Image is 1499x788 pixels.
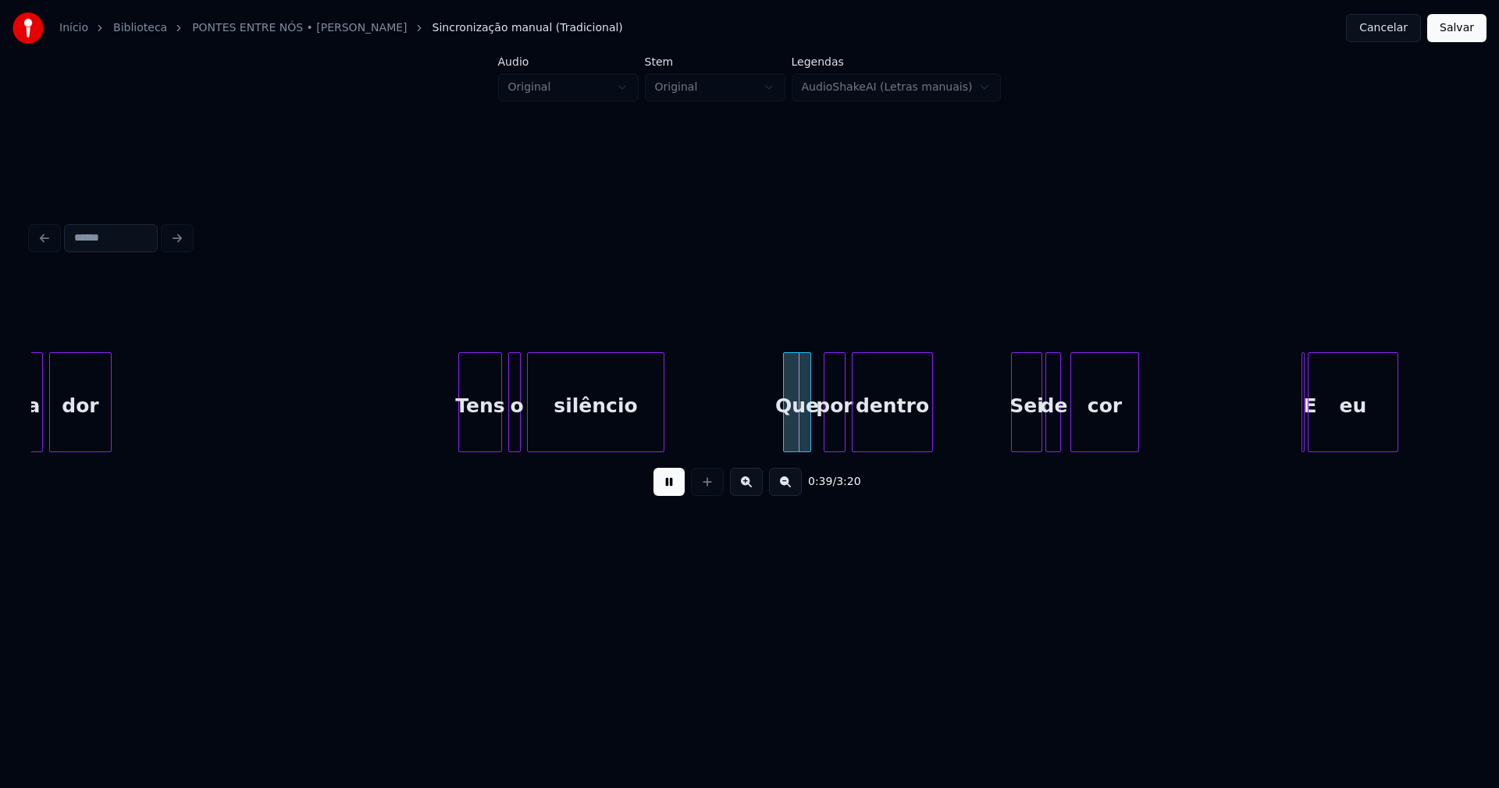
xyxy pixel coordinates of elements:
button: Cancelar [1346,14,1421,42]
a: PONTES ENTRE NÓS • [PERSON_NAME] [192,20,407,36]
label: Áudio [498,56,639,67]
a: Biblioteca [113,20,167,36]
span: 0:39 [808,474,832,490]
img: youka [12,12,44,44]
label: Legendas [792,56,1002,67]
button: Salvar [1427,14,1487,42]
div: / [808,474,846,490]
span: 3:20 [836,474,860,490]
span: Sincronização manual (Tradicional) [433,20,623,36]
label: Stem [645,56,785,67]
a: Início [59,20,88,36]
nav: breadcrumb [59,20,623,36]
